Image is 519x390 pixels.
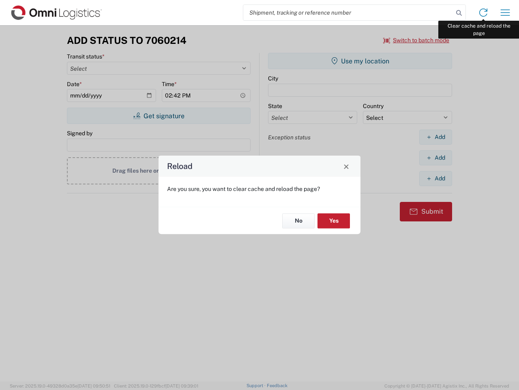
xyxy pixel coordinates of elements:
button: Yes [317,213,350,228]
p: Are you sure, you want to clear cache and reload the page? [167,185,352,193]
input: Shipment, tracking or reference number [243,5,453,20]
button: Close [341,160,352,172]
button: No [282,213,315,228]
h4: Reload [167,160,193,172]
